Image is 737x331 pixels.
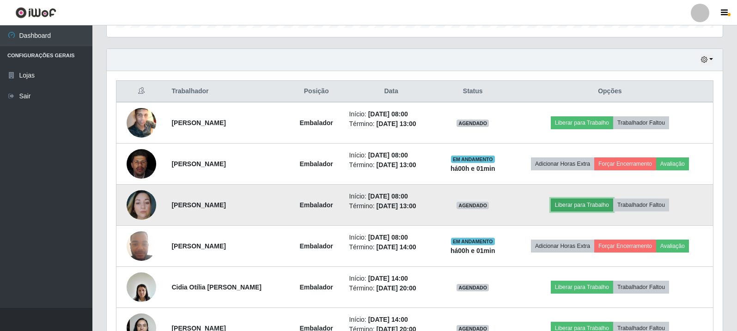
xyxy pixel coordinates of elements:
[368,275,408,282] time: [DATE] 14:00
[613,281,669,294] button: Trabalhador Faltou
[377,284,416,292] time: [DATE] 20:00
[349,160,433,170] li: Término:
[349,274,433,283] li: Início:
[343,81,439,102] th: Data
[551,281,613,294] button: Liberar para Trabalho
[349,233,433,242] li: Início:
[368,234,408,241] time: [DATE] 08:00
[171,119,225,126] strong: [PERSON_NAME]
[349,201,433,211] li: Término:
[349,119,433,129] li: Término:
[457,202,489,209] span: AGENDADO
[531,240,594,253] button: Adicionar Horas Extra
[531,157,594,170] button: Adicionar Horas Extra
[127,146,156,182] img: 1756684845551.jpeg
[171,283,261,291] strong: Cidia Otília [PERSON_NAME]
[289,81,344,102] th: Posição
[594,240,656,253] button: Forçar Encerramento
[457,120,489,127] span: AGENDADO
[451,156,495,163] span: EM ANDAMENTO
[551,116,613,129] button: Liberar para Trabalho
[127,267,156,307] img: 1690487685999.jpeg
[377,161,416,169] time: [DATE] 13:00
[299,242,333,250] strong: Embalador
[507,81,713,102] th: Opções
[656,157,689,170] button: Avaliação
[349,242,433,252] li: Término:
[451,165,495,172] strong: há 00 h e 01 min
[377,243,416,251] time: [DATE] 14:00
[349,283,433,293] li: Término:
[299,119,333,126] strong: Embalador
[377,202,416,210] time: [DATE] 13:00
[349,192,433,201] li: Início:
[368,151,408,159] time: [DATE] 08:00
[368,316,408,323] time: [DATE] 14:00
[349,109,433,119] li: Início:
[613,199,669,211] button: Trabalhador Faltou
[127,226,156,265] img: 1694719722854.jpeg
[349,315,433,325] li: Início:
[368,110,408,118] time: [DATE] 08:00
[377,120,416,127] time: [DATE] 13:00
[127,104,156,141] img: 1716941011713.jpeg
[594,157,656,170] button: Forçar Encerramento
[127,190,156,220] img: 1755986428634.jpeg
[457,284,489,291] span: AGENDADO
[171,201,225,209] strong: [PERSON_NAME]
[299,283,333,291] strong: Embalador
[368,193,408,200] time: [DATE] 08:00
[439,81,507,102] th: Status
[451,238,495,245] span: EM ANDAMENTO
[451,247,495,254] strong: há 00 h e 01 min
[171,242,225,250] strong: [PERSON_NAME]
[551,199,613,211] button: Liberar para Trabalho
[656,240,689,253] button: Avaliação
[15,7,56,18] img: CoreUI Logo
[349,150,433,160] li: Início:
[299,160,333,168] strong: Embalador
[171,160,225,168] strong: [PERSON_NAME]
[613,116,669,129] button: Trabalhador Faltou
[166,81,289,102] th: Trabalhador
[299,201,333,209] strong: Embalador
